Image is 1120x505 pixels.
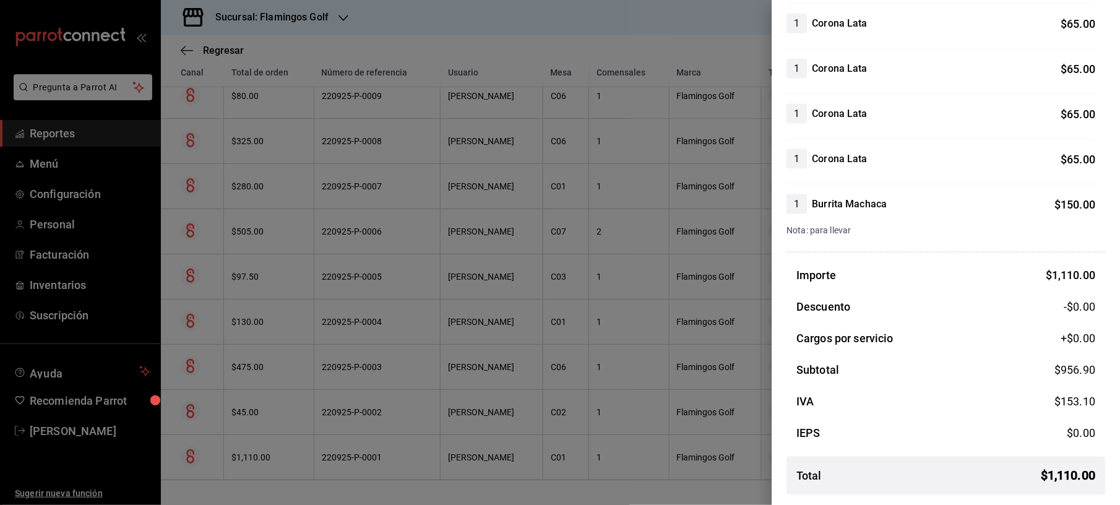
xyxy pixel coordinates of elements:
h3: Cargos por servicio [796,330,894,347]
span: $ 65.00 [1061,108,1095,121]
span: 1 [786,16,807,31]
h3: IEPS [796,425,821,442]
span: $ 1,110.00 [1041,467,1095,485]
h4: Corona Lata [812,61,867,76]
span: $ 65.00 [1061,153,1095,166]
h4: Corona Lata [812,16,867,31]
span: $ 150.00 [1054,198,1095,211]
span: 1 [786,197,807,212]
span: $ 65.00 [1061,63,1095,76]
h3: IVA [796,394,814,410]
span: $ 153.10 [1054,395,1095,408]
span: $ 956.90 [1054,364,1095,377]
span: 1 [786,152,807,166]
span: -$0.00 [1064,299,1095,316]
h4: Corona Lata [812,152,867,166]
span: $ 0.00 [1067,427,1095,440]
span: 1 [786,61,807,76]
span: 1 [786,106,807,121]
span: Nota: para llevar [786,225,851,235]
h4: Corona Lata [812,106,867,121]
h3: Descuento [796,299,850,316]
h3: Importe [796,267,836,284]
h4: Burrita Machaca [812,197,887,212]
span: +$ 0.00 [1061,330,1095,347]
span: $ 1,110.00 [1046,269,1095,282]
h3: Total [796,468,822,485]
span: $ 65.00 [1061,17,1095,30]
h3: Subtotal [796,362,839,379]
